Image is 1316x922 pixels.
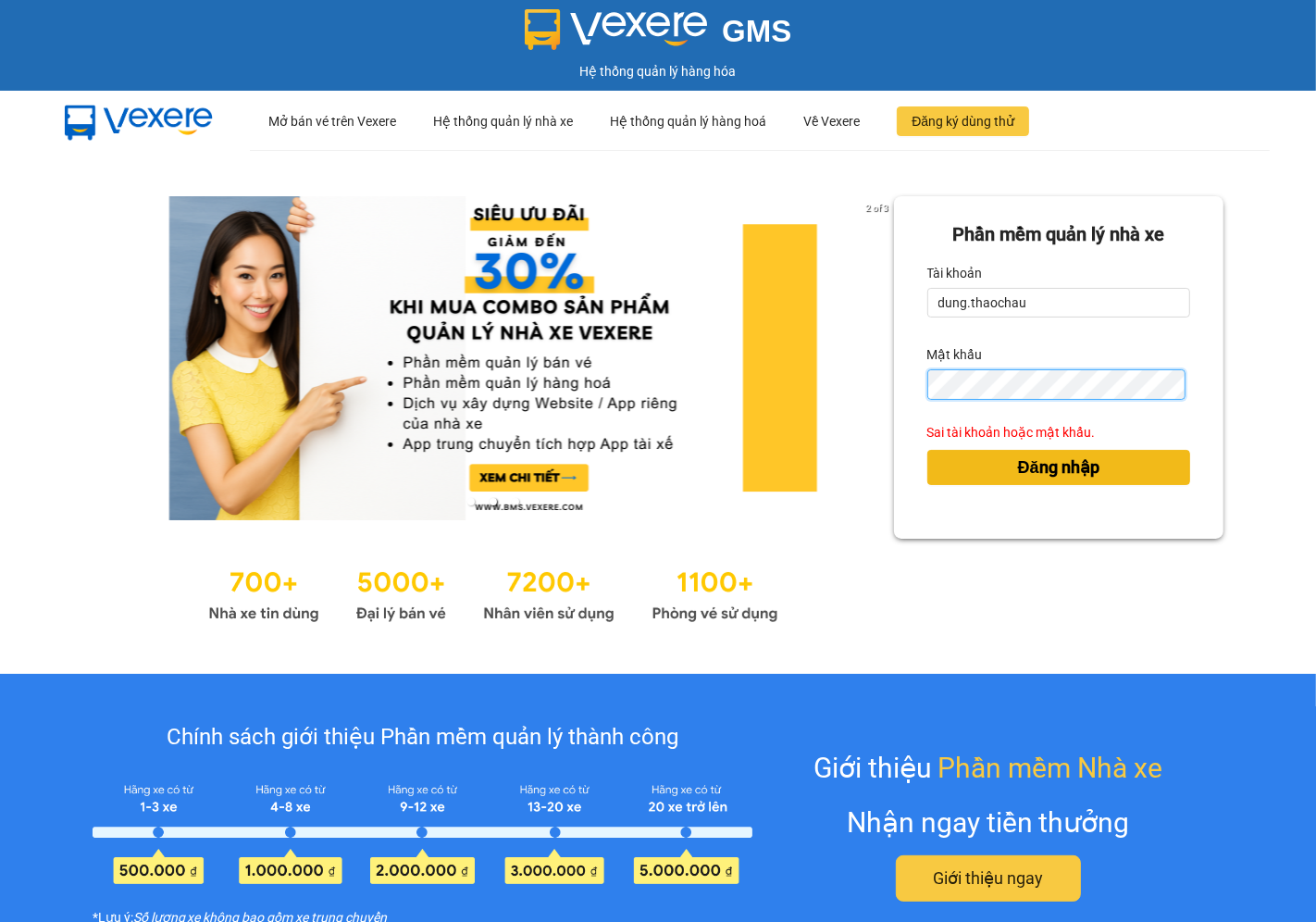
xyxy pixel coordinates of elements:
[912,111,1014,131] span: Đăng ký dùng thử
[933,866,1043,891] span: Giới thiệu ngay
[896,855,1081,902] button: Giới thiệu ngay
[93,779,752,884] img: policy-intruduce-detail.png
[610,92,766,151] div: Hệ thống quản lý hàng hoá
[937,746,1162,790] span: Phần mềm Nhà xe
[467,498,475,505] li: slide item 1
[208,557,778,628] img: Statistics.png
[803,92,860,151] div: Về Vexere
[93,196,118,520] button: previous slide / item
[897,106,1029,136] button: Đăng ký dùng thử
[927,340,983,369] label: Mật khẩu
[1018,455,1099,480] span: Đăng nhập
[868,196,894,520] button: next slide / item
[433,92,573,151] div: Hệ thống quản lý nhà xe
[93,720,752,755] div: Chính sách giới thiệu Phần mềm quản lý thành công
[490,498,497,505] li: slide item 2
[927,422,1190,442] div: Sai tài khoản hoặc mật khẩu.
[512,498,519,505] li: slide item 3
[46,91,231,152] img: mbUUG5Q.png
[813,746,1162,790] div: Giới thiệu
[927,450,1190,485] button: Đăng nhập
[268,92,396,151] div: Mở bán vé trên Vexere
[5,61,1311,81] div: Hệ thống quản lý hàng hóa
[862,196,894,220] p: 2 of 3
[847,801,1130,844] div: Nhận ngay tiền thưởng
[927,288,1190,318] input: Tài khoản
[927,258,983,288] label: Tài khoản
[927,220,1190,249] div: Phần mềm quản lý nhà xe
[927,369,1186,399] input: Mật khẩu
[525,9,708,50] img: logo 2
[525,28,792,43] a: GMS
[722,14,791,48] span: GMS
